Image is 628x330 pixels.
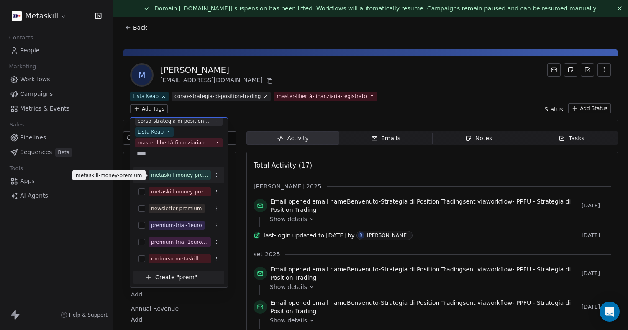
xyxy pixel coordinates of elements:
div: Suggestions [133,167,224,284]
span: prem [179,273,195,282]
div: newsletter-premium [151,205,202,212]
span: " [195,273,197,282]
div: corso-strategia-di-position-trading [138,117,213,125]
button: Create "prem" [138,271,219,284]
p: metaskill-money-premium [76,172,142,179]
div: premium-trial-1euro-refunded [151,238,208,246]
span: Create " [155,273,179,282]
div: master-libertà-finanziaria-registrato [138,139,213,147]
div: rimborso-metaskill-money-premium [151,255,208,263]
div: premium-trial-1euro [151,222,202,229]
div: Lista Keap [138,128,164,136]
div: metaskill-money-premium [151,171,208,179]
div: metaskill-money-premium-cancelled [151,188,208,196]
